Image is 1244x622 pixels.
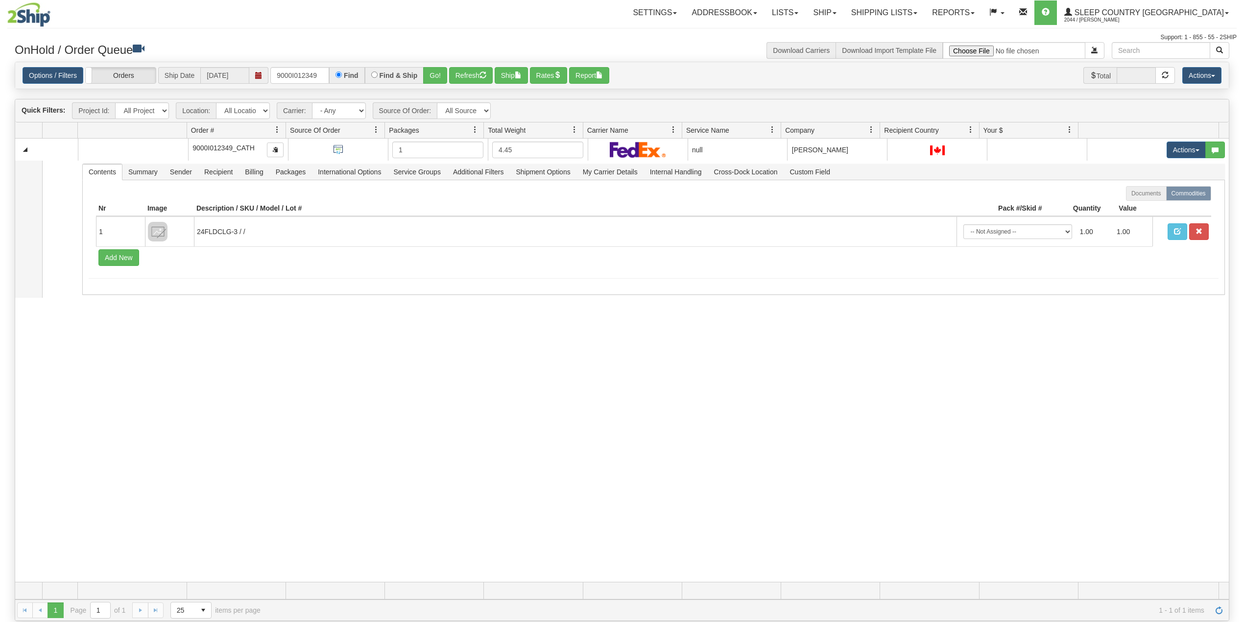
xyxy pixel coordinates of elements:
a: Carrier Name filter column settings [665,121,682,138]
th: Pack #/Skid # [957,201,1045,216]
span: Location: [176,102,216,119]
td: 1.00 [1113,220,1150,243]
span: Service Groups [387,164,446,180]
button: Refresh [449,67,493,84]
a: Download Import Template File [842,47,936,54]
button: Copy to clipboard [267,143,284,157]
input: Import [943,42,1085,59]
div: grid toolbar [15,99,1229,122]
span: Cross-Dock Location [708,164,784,180]
span: Total [1083,67,1117,84]
span: Contents [83,164,122,180]
span: 25 [177,605,190,615]
span: Packages [270,164,311,180]
th: Image [145,201,194,216]
h3: OnHold / Order Queue [15,42,615,56]
th: Nr [96,201,145,216]
span: Page of 1 [71,602,126,619]
a: Options / Filters [23,67,83,84]
span: Source Of Order [290,125,340,135]
span: Page 1 [48,602,63,618]
th: Value [1103,201,1152,216]
a: Packages filter column settings [467,121,483,138]
span: Shipment Options [510,164,576,180]
td: 1.00 [1076,220,1113,243]
span: Recipient Country [884,125,938,135]
label: Documents [1126,186,1167,201]
span: Page sizes drop down [170,602,212,619]
label: Find & Ship [380,72,418,79]
label: Commodities [1166,186,1211,201]
iframe: chat widget [1221,261,1243,361]
button: Search [1210,42,1229,59]
input: Page 1 [91,602,110,618]
span: 1 - 1 of 1 items [274,606,1204,614]
span: Total Weight [488,125,526,135]
div: Support: 1 - 855 - 55 - 2SHIP [7,33,1237,42]
img: CA [930,145,945,155]
a: Collapse [19,144,31,156]
button: Go! [423,67,447,84]
span: Source Of Order: [373,102,437,119]
span: Sleep Country [GEOGRAPHIC_DATA] [1072,8,1224,17]
td: 1 [96,216,145,246]
span: select [195,602,211,618]
a: Your $ filter column settings [1061,121,1078,138]
span: Additional Filters [447,164,510,180]
span: items per page [170,602,261,619]
button: Rates [530,67,568,84]
img: API [330,142,346,158]
span: Sender [164,164,198,180]
img: 8DAB37Fk3hKpn3AAAAAElFTkSuQmCC [148,222,167,241]
span: Project Id: [72,102,115,119]
img: logo2044.jpg [7,2,50,27]
th: Description / SKU / Model / Lot # [194,201,957,216]
span: International Options [312,164,387,180]
th: Quantity [1045,201,1103,216]
a: Download Carriers [773,47,830,54]
a: Recipient Country filter column settings [962,121,979,138]
a: Reports [925,0,982,25]
span: Custom Field [784,164,836,180]
a: Addressbook [684,0,765,25]
label: Quick Filters: [22,105,65,115]
span: Carrier Name [587,125,628,135]
span: 9000I012349_CATH [192,144,255,152]
a: Service Name filter column settings [764,121,781,138]
a: Sleep Country [GEOGRAPHIC_DATA] 2044 / [PERSON_NAME] [1057,0,1236,25]
label: Orders [86,68,156,84]
a: Total Weight filter column settings [566,121,583,138]
a: Order # filter column settings [269,121,286,138]
a: Settings [625,0,684,25]
td: null [688,139,788,161]
span: Internal Handling [644,164,708,180]
a: Source Of Order filter column settings [368,121,384,138]
span: Recipient [198,164,239,180]
span: Billing [239,164,269,180]
span: Ship Date [158,67,200,84]
label: Find [344,72,359,79]
td: [PERSON_NAME] [787,139,887,161]
a: Refresh [1211,602,1227,618]
a: Ship [806,0,843,25]
span: Service Name [686,125,729,135]
input: Order # [270,67,329,84]
button: Actions [1182,67,1221,84]
a: Shipping lists [844,0,925,25]
button: Add New [98,249,139,266]
button: Ship [495,67,528,84]
a: Company filter column settings [863,121,880,138]
span: My Carrier Details [577,164,644,180]
span: Company [785,125,814,135]
span: Carrier: [277,102,312,119]
input: Search [1112,42,1210,59]
span: Packages [389,125,419,135]
span: Your $ [983,125,1003,135]
span: Order # [191,125,214,135]
span: 2044 / [PERSON_NAME] [1064,15,1138,25]
button: Actions [1167,142,1206,158]
td: 24FLDCLG-3 / / [194,216,957,246]
img: FedEx Express® [610,142,666,158]
a: Lists [765,0,806,25]
button: Report [569,67,609,84]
